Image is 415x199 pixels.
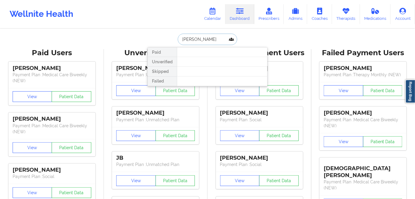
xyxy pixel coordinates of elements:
[405,80,415,103] a: Report Bug
[116,175,156,186] button: View
[220,175,260,186] button: View
[307,4,332,24] a: Coaches
[259,175,299,186] button: Patient Data
[52,187,91,198] button: Patient Data
[156,175,195,186] button: Patient Data
[116,155,195,161] div: JB
[148,77,177,86] div: Failed
[13,167,91,173] div: [PERSON_NAME]
[220,161,299,167] p: Payment Plan : Social
[13,187,52,198] button: View
[13,173,91,179] p: Payment Plan : Social
[52,142,91,153] button: Patient Data
[116,85,156,96] button: View
[13,91,52,102] button: View
[148,67,177,76] div: Skipped
[116,72,195,78] p: Payment Plan : Unmatched Plan
[156,130,195,141] button: Patient Data
[148,57,177,67] div: Unverified
[200,4,226,24] a: Calendar
[324,117,402,129] p: Payment Plan : Medical Care Biweekly (NEW)
[324,136,363,147] button: View
[116,130,156,141] button: View
[52,91,91,102] button: Patient Data
[116,161,195,167] p: Payment Plan : Unmatched Plan
[4,48,100,58] div: Paid Users
[324,110,402,116] div: [PERSON_NAME]
[259,130,299,141] button: Patient Data
[332,4,360,24] a: Therapists
[284,4,307,24] a: Admins
[156,85,195,96] button: Patient Data
[324,65,402,72] div: [PERSON_NAME]
[363,85,403,96] button: Patient Data
[13,72,91,84] p: Payment Plan : Medical Care Biweekly (NEW)
[316,48,411,58] div: Failed Payment Users
[220,155,299,161] div: [PERSON_NAME]
[13,65,91,72] div: [PERSON_NAME]
[259,85,299,96] button: Patient Data
[116,110,195,116] div: [PERSON_NAME]
[148,47,177,57] div: Paid
[363,136,403,147] button: Patient Data
[324,85,363,96] button: View
[108,48,204,58] div: Unverified Users
[360,4,391,24] a: Medications
[116,117,195,123] p: Payment Plan : Unmatched Plan
[226,4,254,24] a: Dashboard
[13,123,91,135] p: Payment Plan : Medical Care Biweekly (NEW)
[13,116,91,122] div: [PERSON_NAME]
[116,65,195,72] div: [PERSON_NAME]
[13,142,52,153] button: View
[220,110,299,116] div: [PERSON_NAME]
[220,117,299,123] p: Payment Plan : Social
[324,161,402,179] div: [DEMOGRAPHIC_DATA][PERSON_NAME]
[391,4,415,24] a: Account
[254,4,284,24] a: Prescribers
[220,85,260,96] button: View
[324,72,402,78] p: Payment Plan : Therapy Monthly (NEW)
[220,130,260,141] button: View
[324,179,402,191] p: Payment Plan : Medical Care Biweekly (NEW)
